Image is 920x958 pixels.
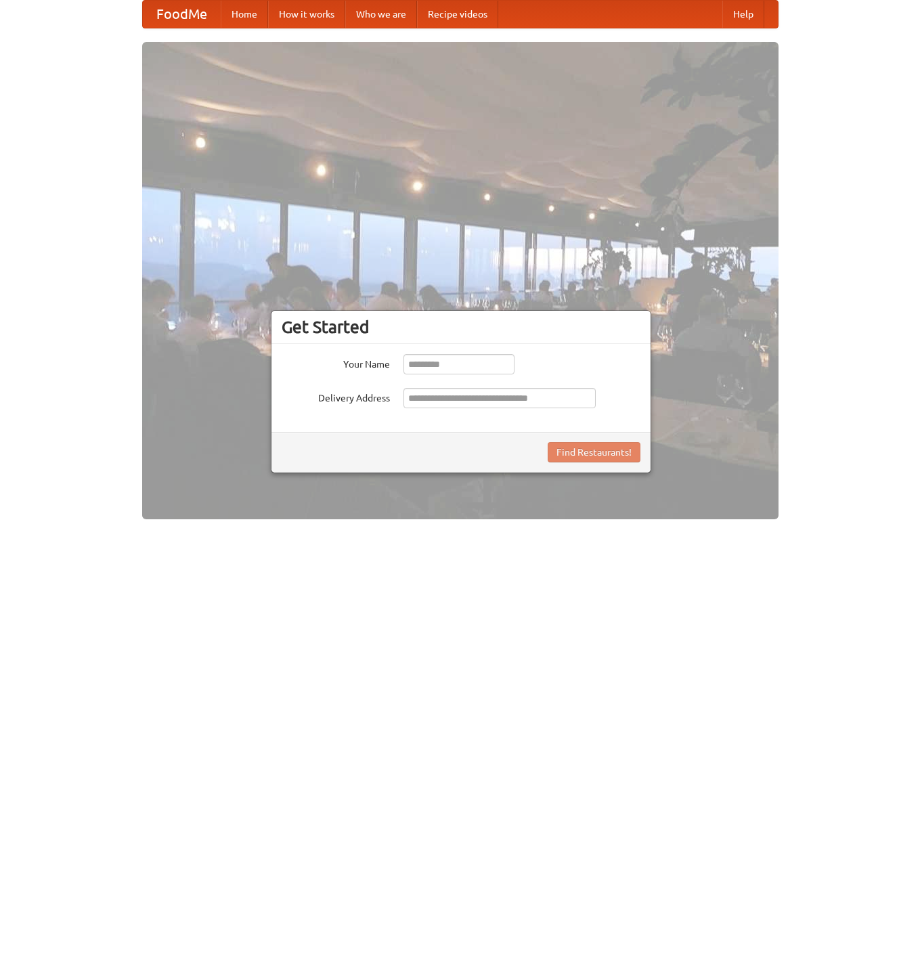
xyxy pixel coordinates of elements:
[221,1,268,28] a: Home
[143,1,221,28] a: FoodMe
[345,1,417,28] a: Who we are
[417,1,498,28] a: Recipe videos
[268,1,345,28] a: How it works
[282,388,390,405] label: Delivery Address
[722,1,764,28] a: Help
[282,317,640,337] h3: Get Started
[548,442,640,462] button: Find Restaurants!
[282,354,390,371] label: Your Name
